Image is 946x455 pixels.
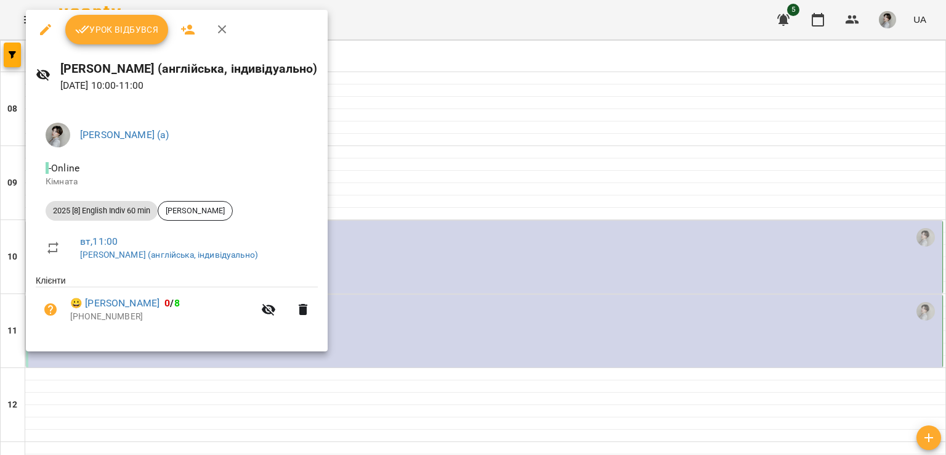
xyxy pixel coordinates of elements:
[46,162,82,174] span: - Online
[75,22,159,37] span: Урок відбувся
[80,250,258,260] a: [PERSON_NAME] (англійська, індивідуально)
[80,236,118,247] a: вт , 11:00
[158,205,232,216] span: [PERSON_NAME]
[174,297,180,309] span: 8
[46,176,308,188] p: Кімната
[36,274,318,336] ul: Клієнти
[46,123,70,147] img: 7bb04a996efd70e8edfe3a709af05c4b.jpg
[164,297,170,309] span: 0
[70,296,160,311] a: 😀 [PERSON_NAME]
[164,297,179,309] b: /
[70,311,254,323] p: [PHONE_NUMBER]
[65,15,169,44] button: Урок відбувся
[36,295,65,324] button: Візит ще не сплачено. Додати оплату?
[80,129,169,141] a: [PERSON_NAME] (а)
[60,59,318,78] h6: [PERSON_NAME] (англійська, індивідуально)
[60,78,318,93] p: [DATE] 10:00 - 11:00
[158,201,233,221] div: [PERSON_NAME]
[46,205,158,216] span: 2025 [8] English Indiv 60 min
